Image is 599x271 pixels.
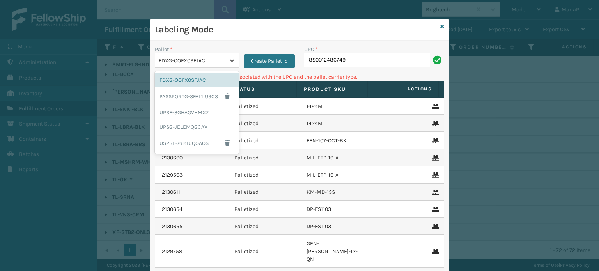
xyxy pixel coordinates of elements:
[227,98,300,115] td: Palletized
[244,54,295,68] button: Create Pallet Id
[162,188,180,196] a: 2130611
[304,45,318,53] label: UPC
[432,138,437,143] i: Remove From Pallet
[299,166,372,184] td: MIL-ETP-16-A
[233,86,289,93] label: Status
[155,105,239,120] div: UPSE-3GHAGVHMX7
[227,149,300,166] td: Palletized
[299,132,372,149] td: FEN-107-CCT-BK
[299,98,372,115] td: 1424M
[227,115,300,132] td: Palletized
[162,223,183,230] a: 2130655
[155,24,437,35] h3: Labeling Mode
[432,155,437,161] i: Remove From Pallet
[155,120,239,134] div: UPSG-JELEMQGCAV
[432,172,437,178] i: Remove From Pallet
[162,171,183,179] a: 2129563
[432,190,437,195] i: Remove From Pallet
[299,184,372,201] td: KM-MD-1SS
[432,207,437,212] i: Remove From Pallet
[432,249,437,254] i: Remove From Pallet
[227,218,300,235] td: Palletized
[304,86,360,93] label: Product SKU
[432,224,437,229] i: Remove From Pallet
[162,248,183,255] a: 2129758
[155,45,172,53] label: Pallet
[227,132,300,149] td: Palletized
[162,205,183,213] a: 2130654
[299,115,372,132] td: 1424M
[159,57,225,65] div: FDXG-OOFX0SFJAC
[432,121,437,126] i: Remove From Pallet
[299,201,372,218] td: DP-FS1103
[155,73,239,87] div: FDXG-OOFX0SFJAC
[155,134,239,152] div: USPSE-264IUQOAOS
[227,201,300,218] td: Palletized
[370,83,437,96] span: Actions
[299,235,372,268] td: GEN-[PERSON_NAME]-12-QN
[432,104,437,109] i: Remove From Pallet
[162,154,183,162] a: 2130660
[299,218,372,235] td: DP-FS1103
[227,184,300,201] td: Palletized
[155,87,239,105] div: PASSPORTG-SFAL1IU9CS
[299,149,372,166] td: MIL-ETP-16-A
[227,235,300,268] td: Palletized
[155,73,444,81] p: Can't find any fulfillment orders associated with the UPC and the pallet carrier type.
[227,166,300,184] td: Palletized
